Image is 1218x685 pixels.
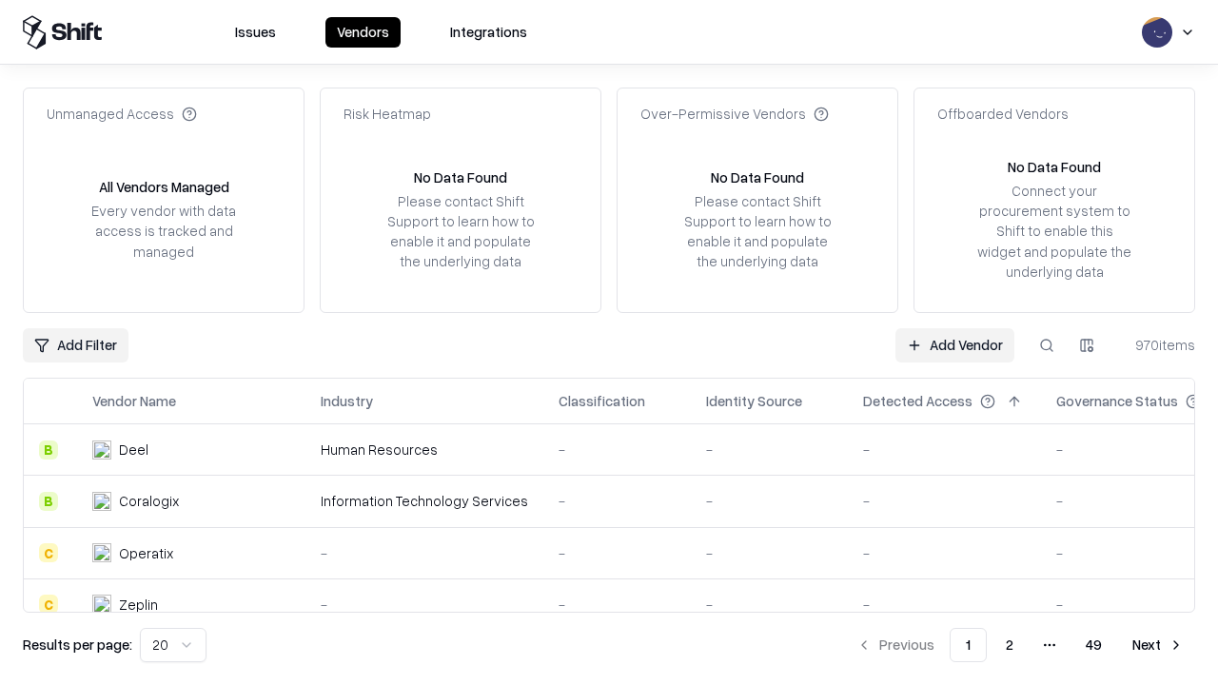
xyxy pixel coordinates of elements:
button: Issues [224,17,287,48]
div: No Data Found [1008,157,1101,177]
button: Integrations [439,17,539,48]
div: Zeplin [119,595,158,615]
div: - [706,595,833,615]
div: - [863,440,1026,460]
nav: pagination [845,628,1195,662]
a: Add Vendor [895,328,1014,362]
div: Vendor Name [92,391,176,411]
div: - [863,595,1026,615]
div: Risk Heatmap [344,104,431,124]
div: - [863,543,1026,563]
div: C [39,543,58,562]
button: 2 [991,628,1029,662]
div: - [706,440,833,460]
div: All Vendors Managed [99,177,229,197]
div: Please contact Shift Support to learn how to enable it and populate the underlying data [678,191,836,272]
button: Next [1121,628,1195,662]
button: Add Filter [23,328,128,362]
div: Human Resources [321,440,528,460]
img: Operatix [92,543,111,562]
div: Industry [321,391,373,411]
div: Unmanaged Access [47,104,197,124]
div: Every vendor with data access is tracked and managed [85,201,243,261]
div: - [559,440,676,460]
p: Results per page: [23,635,132,655]
button: 1 [950,628,987,662]
div: B [39,492,58,511]
div: - [863,491,1026,511]
div: 970 items [1119,335,1195,355]
div: Identity Source [706,391,802,411]
div: - [559,595,676,615]
div: - [321,595,528,615]
div: Deel [119,440,148,460]
div: - [559,543,676,563]
img: Zeplin [92,595,111,614]
div: - [706,543,833,563]
div: Information Technology Services [321,491,528,511]
div: Please contact Shift Support to learn how to enable it and populate the underlying data [382,191,540,272]
div: Operatix [119,543,173,563]
div: Classification [559,391,645,411]
button: 49 [1071,628,1117,662]
div: Governance Status [1056,391,1178,411]
div: Over-Permissive Vendors [640,104,829,124]
div: - [706,491,833,511]
div: Detected Access [863,391,972,411]
img: Coralogix [92,492,111,511]
div: No Data Found [711,167,804,187]
div: - [321,543,528,563]
div: Connect your procurement system to Shift to enable this widget and populate the underlying data [975,181,1133,282]
div: C [39,595,58,614]
button: Vendors [325,17,401,48]
div: No Data Found [414,167,507,187]
div: Coralogix [119,491,179,511]
div: B [39,440,58,460]
div: Offboarded Vendors [937,104,1069,124]
div: - [559,491,676,511]
img: Deel [92,440,111,460]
